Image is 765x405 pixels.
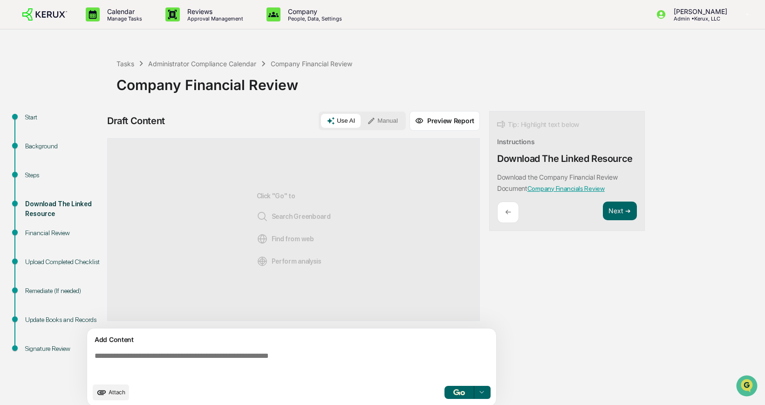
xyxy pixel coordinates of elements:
[66,158,113,165] a: Powered byPylon
[497,138,535,146] div: Instructions
[362,114,403,128] button: Manual
[257,256,268,267] img: Analysis
[735,374,760,399] iframe: Open customer support
[19,118,60,127] span: Preclearance
[257,233,268,244] img: Web
[77,118,116,127] span: Attestations
[257,233,314,244] span: Find from web
[497,153,633,164] div: Download The Linked Resource
[280,15,347,22] p: People, Data, Settings
[32,71,153,81] div: Start new chat
[22,8,67,21] img: logo
[9,71,26,88] img: 1746055101610-c473b297-6a78-478c-a979-82029cc54cd1
[410,111,480,131] button: Preview Report
[257,211,331,222] span: Search Greenboard
[107,115,165,126] div: Draft Content
[527,185,605,192] a: Company Financials Review
[9,119,17,126] div: 🖐️
[116,69,760,93] div: Company Financial Review
[603,202,637,221] button: Next ➔
[444,386,474,399] button: Go
[32,81,118,88] div: We're available if you need us!
[25,112,102,122] div: Start
[180,15,248,22] p: Approval Management
[25,141,102,151] div: Background
[321,114,361,128] button: Use AI
[497,173,618,192] p: Download the Company Financial Review Document
[25,170,102,180] div: Steps
[257,256,321,267] span: Perform analysis
[6,114,64,131] a: 🖐️Preclearance
[158,74,170,85] button: Start new chat
[148,60,256,68] div: Administrator Compliance Calendar
[100,15,147,22] p: Manage Tasks
[280,7,347,15] p: Company
[25,228,102,238] div: Financial Review
[25,199,102,219] div: Download The Linked Resource
[666,15,732,22] p: Admin • Kerux, LLC
[109,389,125,396] span: Attach
[25,286,102,296] div: Remediate (If needed)
[25,257,102,267] div: Upload Completed Checklist
[497,119,579,130] div: Tip: Highlight text below
[9,20,170,35] p: How can we help?
[100,7,147,15] p: Calendar
[257,154,331,306] div: Click "Go" to
[257,211,268,222] img: Search
[453,389,464,395] img: Go
[666,7,732,15] p: [PERSON_NAME]
[25,315,102,325] div: Update Books and Records
[271,60,352,68] div: Company Financial Review
[68,119,75,126] div: 🗄️
[6,132,62,148] a: 🔎Data Lookup
[116,60,134,68] div: Tasks
[93,334,491,345] div: Add Content
[180,7,248,15] p: Reviews
[25,344,102,354] div: Signature Review
[93,384,129,400] button: upload document
[9,136,17,144] div: 🔎
[505,208,511,216] p: ←
[64,114,119,131] a: 🗄️Attestations
[19,135,59,145] span: Data Lookup
[93,158,113,165] span: Pylon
